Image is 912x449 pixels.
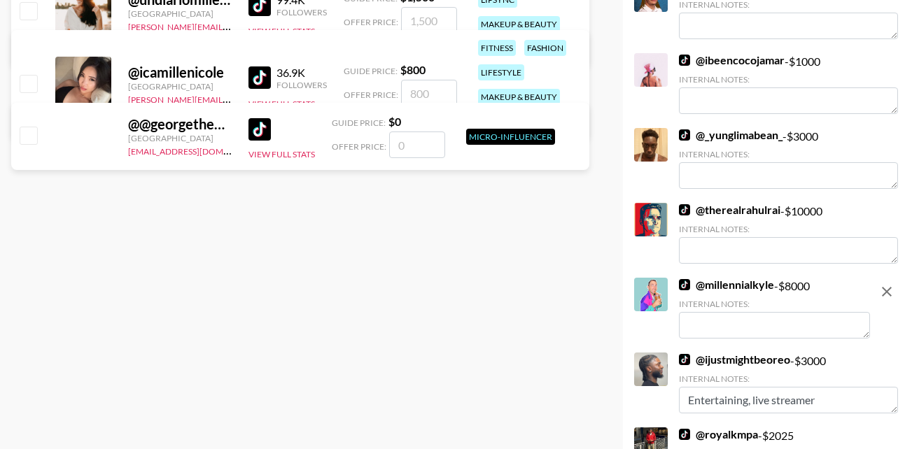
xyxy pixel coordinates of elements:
[128,143,269,157] a: [EMAIL_ADDRESS][DOMAIN_NAME]
[679,204,690,215] img: TikTok
[873,278,901,306] button: remove
[276,7,327,17] div: Followers
[478,16,560,32] div: makeup & beauty
[248,99,315,109] button: View Full Stats
[524,40,566,56] div: fashion
[478,40,516,56] div: fitness
[128,133,232,143] div: [GEOGRAPHIC_DATA]
[679,203,898,264] div: - $ 10000
[679,74,898,85] div: Internal Notes:
[401,7,457,34] input: 1,500
[679,149,898,159] div: Internal Notes:
[401,80,457,106] input: 800
[388,115,401,128] strong: $ 0
[679,128,783,142] a: @_yunglimabean_
[332,141,386,152] span: Offer Price:
[128,92,335,105] a: [PERSON_NAME][EMAIL_ADDRESS][DOMAIN_NAME]
[248,118,271,141] img: TikTok
[478,64,524,80] div: lifestyle
[128,64,232,81] div: @ icamillenicole
[679,279,690,290] img: TikTok
[466,129,555,145] div: Micro-Influencer
[679,352,898,413] div: - $ 3000
[344,90,398,100] span: Offer Price:
[679,278,774,292] a: @millennialkyle
[128,115,232,133] div: @ @georgethemillennial
[478,89,560,105] div: makeup & beauty
[679,55,690,66] img: TikTok
[332,117,386,128] span: Guide Price:
[128,8,232,19] div: [GEOGRAPHIC_DATA]
[128,81,232,92] div: [GEOGRAPHIC_DATA]
[344,66,398,76] span: Guide Price:
[679,373,898,384] div: Internal Notes:
[679,429,690,440] img: TikTok
[248,66,271,89] img: TikTok
[679,53,898,114] div: - $ 1000
[248,149,315,159] button: View Full Stats
[679,53,785,67] a: @ibeencocojamar
[679,278,870,338] div: - $ 8000
[128,19,402,32] a: [PERSON_NAME][EMAIL_ADDRESS][PERSON_NAME][DOMAIN_NAME]
[679,224,898,234] div: Internal Notes:
[344,17,398,27] span: Offer Price:
[679,354,690,365] img: TikTok
[389,131,445,158] input: 0
[679,352,790,366] a: @ijustmightbeoreo
[679,387,898,413] textarea: Entertaining, live streamer
[679,203,780,217] a: @therealrahulrai
[679,129,690,141] img: TikTok
[679,427,758,441] a: @royalkmpa
[248,26,315,36] button: View Full Stats
[276,66,327,80] div: 36.9K
[679,299,870,309] div: Internal Notes:
[679,128,898,189] div: - $ 3000
[276,80,327,90] div: Followers
[400,63,426,76] strong: $ 800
